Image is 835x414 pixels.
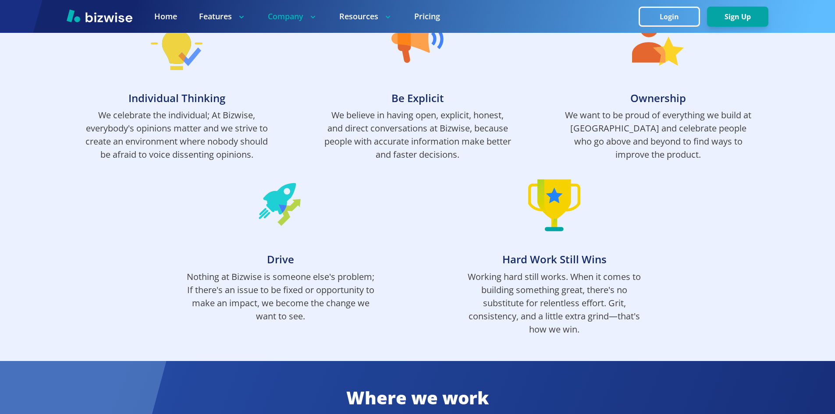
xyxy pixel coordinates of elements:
[414,11,440,22] a: Pricing
[254,179,307,231] img: Drive Icon
[460,270,649,336] p: Working hard still works. When it comes to building something great, there's no substitute for re...
[564,91,753,106] h3: Ownership
[639,13,707,21] a: Login
[707,7,768,27] button: Sign Up
[82,109,271,161] p: We celebrate the individual; At Bizwise, everybody's opinions matter and we strive to create an e...
[391,18,444,70] img: Be Explicit Icon
[186,270,375,323] p: Nothing at Bizwise is someone else's problem; If there's an issue to be fixed or opportunity to m...
[707,13,768,21] a: Sign Up
[186,252,375,267] h3: Drive
[82,91,271,106] h3: Individual Thinking
[323,91,512,106] h3: Be Explicit
[67,9,132,22] img: Bizwise Logo
[564,109,753,161] p: We want to be proud of everything we build at [GEOGRAPHIC_DATA] and celebrate people who go above...
[632,18,685,70] img: Ownership Icon
[460,252,649,267] h3: Hard Work Still Wins
[67,386,768,410] h2: Where we work
[323,109,512,161] p: We believe in having open, explicit, honest, and direct conversations at Bizwise, because people ...
[199,11,246,22] p: Features
[639,7,700,27] button: Login
[150,18,203,70] img: Individual Thinking Icon
[268,11,317,22] p: Company
[339,11,392,22] p: Resources
[528,179,581,231] img: Hard Work Still Wins Icon
[154,11,177,22] a: Home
